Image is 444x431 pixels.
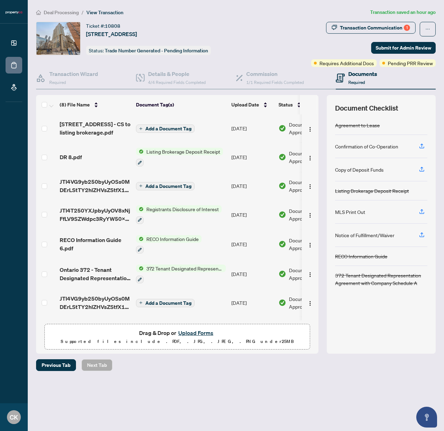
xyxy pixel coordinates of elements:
[60,206,130,223] span: JTI4T250YXJpbyUyOV8xNjFfLV9SZWdpc3RyYW50X0Rpc2Nsb3N1cmVfb2ZfSW50ZXJlc3RfJUUyJTgwJTkzX0Rpc3Bvc2l0a...
[276,95,335,114] th: Status
[145,301,191,305] span: Add a Document Tag
[82,359,112,371] button: Next Tab
[279,211,286,218] img: Document Status
[326,22,416,34] button: Transaction Communication1
[289,236,332,252] span: Document Approved
[86,46,211,55] div: Status:
[136,235,144,243] img: Status Icon
[348,70,377,78] h4: Documents
[10,412,18,422] span: CK
[340,22,410,33] div: Transaction Communication
[305,209,316,220] button: Logo
[319,59,374,67] span: Requires Additional Docs
[370,8,436,16] article: Transaction saved an hour ago
[335,208,365,216] div: MLS Print Out
[105,48,208,54] span: Trade Number Generated - Pending Information
[136,205,144,213] img: Status Icon
[305,123,316,134] button: Logo
[49,80,66,85] span: Required
[289,207,332,222] span: Document Approved
[404,25,410,31] div: 1
[136,181,195,190] button: Add a Document Tag
[279,299,286,307] img: Document Status
[145,126,191,131] span: Add a Document Tag
[144,148,223,155] span: Listing Brokerage Deposit Receipt
[425,27,430,32] span: ellipsis
[60,266,130,282] span: Ontario 372 - Tenant Designated Representation Agreement - Authority for Lease or Purchase 3.pdf
[305,239,316,250] button: Logo
[6,10,22,15] img: logo
[335,143,398,150] div: Confirmation of Co-Operation
[307,155,313,161] img: Logo
[60,120,130,137] span: [STREET_ADDRESS] - CS to listing brokerage.pdf
[60,153,82,161] span: DR 8.pdf
[136,148,144,155] img: Status Icon
[335,187,409,195] div: Listing Brokerage Deposit Receipt
[229,114,276,142] td: [DATE]
[86,9,123,16] span: View Transaction
[45,324,310,350] span: Drag & Drop orUpload FormsSupported files include .PDF, .JPG, .JPEG, .PNG under25MB
[279,124,286,132] img: Document Status
[144,205,222,213] span: Registrants Disclosure of Interest
[348,80,365,85] span: Required
[60,294,130,311] span: JTI4VG9yb250byUyOSs0MDErLStTY2hlZHVsZStfX18rJUUyJTgwJTkzK0FncmVlbWVudCt0bytMZWFzZSslRTIlODAlOTMrU...
[229,259,276,289] td: [DATE]
[139,301,143,304] span: plus
[36,359,76,371] button: Previous Tab
[136,182,195,190] button: Add a Document Tag
[305,180,316,191] button: Logo
[307,301,313,306] img: Logo
[36,22,80,55] img: IMG-C12358775_1.jpg
[305,297,316,308] button: Logo
[229,95,276,114] th: Upload Date
[49,337,306,346] p: Supported files include .PDF, .JPG, .JPEG, .PNG under 25 MB
[136,298,195,307] button: Add a Document Tag
[289,149,332,165] span: Document Approved
[44,9,79,16] span: Deal Processing
[229,289,276,317] td: [DATE]
[136,265,144,272] img: Status Icon
[279,270,286,278] img: Document Status
[57,95,133,114] th: (8) File Name
[231,101,259,109] span: Upload Date
[82,8,84,16] li: /
[289,266,332,282] span: Document Approved
[305,268,316,279] button: Logo
[335,231,394,239] div: Notice of Fulfillment/Waiver
[307,272,313,277] img: Logo
[229,230,276,259] td: [DATE]
[289,178,332,193] span: Document Approved
[246,80,304,85] span: 1/1 Required Fields Completed
[105,23,120,29] span: 10808
[279,240,286,248] img: Document Status
[86,30,137,38] span: [STREET_ADDRESS]
[176,328,215,337] button: Upload Forms
[335,166,384,173] div: Copy of Deposit Funds
[289,295,332,310] span: Document Approved
[133,95,229,114] th: Document Tag(s)
[335,252,387,260] div: RECO Information Guide
[36,10,41,15] span: home
[42,360,70,371] span: Previous Tab
[246,70,304,78] h4: Commission
[139,127,143,130] span: plus
[388,59,433,67] span: Pending PRR Review
[136,148,223,166] button: Status IconListing Brokerage Deposit Receipt
[60,178,130,194] span: JTI4VG9yb250byUyOSs0MDErLStTY2hlZHVsZStfX18rJUUyJTgwJTkzK0FncmVlbWVudCt0bytMZWFzZSslRTIlODAlOTMrU...
[279,182,286,190] img: Document Status
[307,184,313,189] img: Logo
[60,101,90,109] span: (8) File Name
[148,80,206,85] span: 4/4 Required Fields Completed
[376,42,431,53] span: Submit for Admin Review
[307,242,313,248] img: Logo
[371,42,436,54] button: Submit for Admin Review
[139,184,143,188] span: plus
[335,271,427,287] div: 372 Tenant Designated Representation Agreement with Company Schedule A
[307,127,313,132] img: Logo
[279,101,293,109] span: Status
[60,236,130,252] span: RECO Information Guide 6.pdf
[136,124,195,133] button: Add a Document Tag
[136,299,195,307] button: Add a Document Tag
[145,184,191,189] span: Add a Document Tag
